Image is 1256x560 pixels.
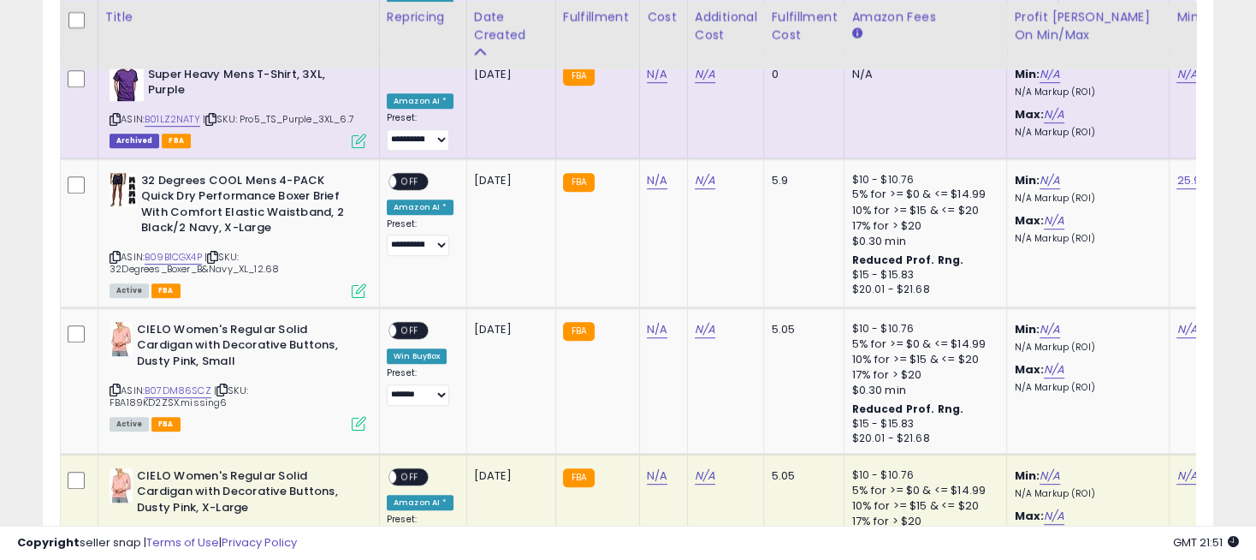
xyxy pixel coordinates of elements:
img: 415CODKoFDL._SL40_.jpg [110,67,144,101]
div: Profit [PERSON_NAME] on Min/Max [1014,9,1162,45]
a: N/A [1040,172,1060,189]
div: ASIN: [110,67,366,146]
span: OFF [396,323,424,337]
b: Max: [1014,508,1044,524]
div: ASIN: [110,173,366,296]
div: N/A [851,67,993,82]
a: B07DM86SCZ [145,384,211,398]
a: N/A [1176,468,1197,485]
a: N/A [695,321,715,338]
div: $0.30 min [851,234,993,249]
div: Amazon Fees [851,9,999,27]
small: FBA [563,322,595,341]
span: 2025-08-11 21:51 GMT [1173,534,1239,551]
b: Max: [1014,361,1044,378]
b: Min: [1014,172,1040,188]
p: N/A Markup (ROI) [1014,342,1156,354]
div: ASIN: [110,322,366,430]
div: 5.05 [771,468,831,484]
div: Date Created [474,9,548,45]
a: N/A [647,172,667,189]
span: All listings currently available for purchase on Amazon [110,283,149,298]
span: FBA [151,417,181,432]
a: Privacy Policy [222,534,297,551]
a: N/A [1044,361,1064,378]
b: CIELO Women's Regular Solid Cardigan with Decorative Buttons, Dusty Pink, X-Large [137,468,345,521]
img: 41UhfWMnoVL._SL40_.jpg [110,173,137,207]
span: OFF [396,174,424,188]
b: Max: [1014,212,1044,229]
b: Min: [1014,66,1040,82]
img: 41qgtKg7DUL._SL40_.jpg [110,322,133,356]
a: Terms of Use [146,534,219,551]
a: N/A [1040,468,1060,485]
a: B09B1CGX4P [145,250,202,265]
span: FBA [162,134,191,148]
span: OFF [396,469,424,484]
div: Cost [647,9,680,27]
span: Listings that have been deleted from Seller Central [110,134,159,148]
p: N/A Markup (ROI) [1014,193,1156,205]
small: FBA [563,67,595,86]
a: N/A [647,66,667,83]
a: N/A [1040,321,1060,338]
p: N/A Markup (ROI) [1014,86,1156,98]
div: [DATE] [474,173,542,188]
div: Amazon AI * [387,93,453,109]
a: N/A [695,66,715,83]
div: Title [105,9,372,27]
p: N/A Markup (ROI) [1014,233,1156,245]
div: 5% for >= $0 & <= $14.99 [851,337,993,352]
div: Win BuyBox [387,349,447,364]
small: FBA [563,468,595,487]
div: $15 - $15.83 [851,268,993,283]
img: 41qgtKg7DUL._SL40_.jpg [110,468,133,503]
a: N/A [1176,66,1197,83]
div: Amazon AI * [387,200,453,215]
b: CIELO Women's Regular Solid Cardigan with Decorative Buttons, Dusty Pink, Small [137,322,345,374]
a: N/A [1044,106,1064,123]
div: 10% for >= $15 & <= $20 [851,203,993,218]
span: | SKU: Pro5_TS_Purple_3XL_6.7 [203,112,354,126]
div: Preset: [387,218,453,257]
div: $10 - $10.76 [851,173,993,188]
span: All listings currently available for purchase on Amazon [110,417,149,432]
p: N/A Markup (ROI) [1014,382,1156,394]
b: Min: [1014,321,1040,337]
div: [DATE] [474,322,542,337]
a: N/A [647,321,667,338]
div: 5% for >= $0 & <= $14.99 [851,483,993,498]
div: $10 - $10.76 [851,322,993,337]
span: FBA [151,283,181,298]
div: 5.05 [771,322,831,337]
div: 5.9 [771,173,831,188]
div: $20.01 - $21.68 [851,283,993,297]
a: N/A [647,468,667,485]
th: The percentage added to the cost of goods (COGS) that forms the calculator for Min & Max prices. [1007,2,1170,69]
div: 10% for >= $15 & <= $20 [851,352,993,367]
p: N/A Markup (ROI) [1014,127,1156,139]
div: $15 - $15.83 [851,417,993,432]
div: Fulfillment Cost [771,9,837,45]
div: [DATE] [474,468,542,484]
div: seller snap | | [17,535,297,551]
a: N/A [695,468,715,485]
div: [DATE] [474,67,542,82]
div: Additional Cost [695,9,757,45]
span: | SKU: 32Degrees_Boxer_B&Navy_XL_12.68 [110,250,279,276]
span: | SKU: FBA189KD2ZSX.missing6 [110,384,248,409]
div: Amazon AI * [387,495,453,510]
div: $10 - $10.76 [851,468,993,483]
strong: Copyright [17,534,80,551]
div: $0.30 min [851,383,993,398]
b: Min: [1014,468,1040,484]
div: $20.01 - $21.68 [851,432,993,446]
div: Repricing [387,9,459,27]
b: Super Heavy Mens T-Shirt, 3XL, Purple [148,67,356,103]
a: N/A [695,172,715,189]
div: Preset: [387,367,453,406]
div: 5% for >= $0 & <= $14.99 [851,187,993,202]
a: N/A [1040,66,1060,83]
div: Preset: [387,112,453,151]
div: 0 [771,67,831,82]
